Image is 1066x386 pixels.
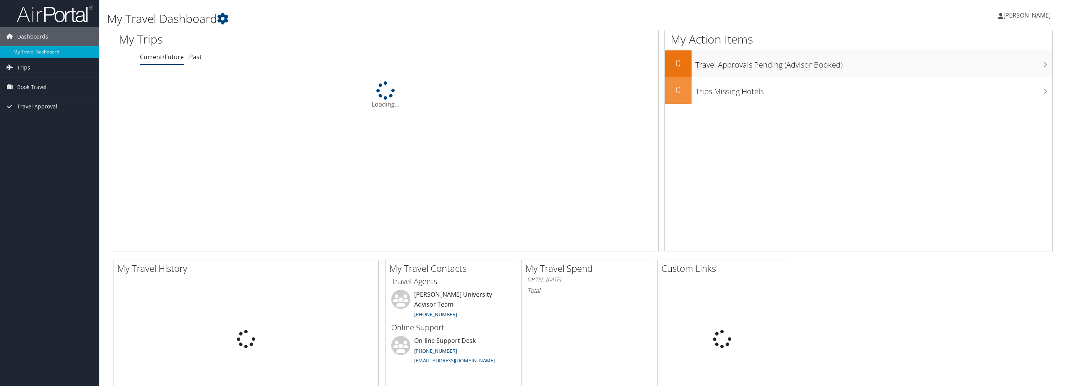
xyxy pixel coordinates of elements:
a: [PERSON_NAME] [998,4,1058,27]
h3: Online Support [391,322,509,333]
h3: Trips Missing Hotels [695,82,1052,97]
h2: My Travel Contacts [389,262,515,275]
span: Book Travel [17,78,47,97]
span: Trips [17,58,30,77]
a: 0Travel Approvals Pending (Advisor Booked) [665,50,1052,77]
li: On-line Support Desk [387,336,513,367]
h1: My Action Items [665,31,1052,47]
h3: Travel Agents [391,276,509,287]
h2: 0 [665,57,692,69]
h3: Travel Approvals Pending (Advisor Booked) [695,56,1052,70]
span: Dashboards [17,27,48,46]
h1: My Travel Dashboard [107,11,741,27]
a: 0Trips Missing Hotels [665,77,1052,104]
a: [EMAIL_ADDRESS][DOMAIN_NAME] [414,357,495,364]
a: [PHONE_NUMBER] [414,347,457,354]
h2: 0 [665,83,692,96]
h2: Custom Links [661,262,787,275]
a: Current/Future [140,53,184,61]
img: airportal-logo.png [17,5,93,23]
span: [PERSON_NAME] [1003,11,1051,19]
span: Travel Approval [17,97,57,116]
h6: [DATE] - [DATE] [527,276,645,283]
h2: My Travel History [117,262,378,275]
a: [PHONE_NUMBER] [414,311,457,318]
div: Loading... [113,81,658,109]
li: [PERSON_NAME] University Advisor Team [387,290,513,321]
h6: Total [527,286,645,295]
a: Past [189,53,202,61]
h1: My Trips [119,31,425,47]
h2: My Travel Spend [525,262,651,275]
